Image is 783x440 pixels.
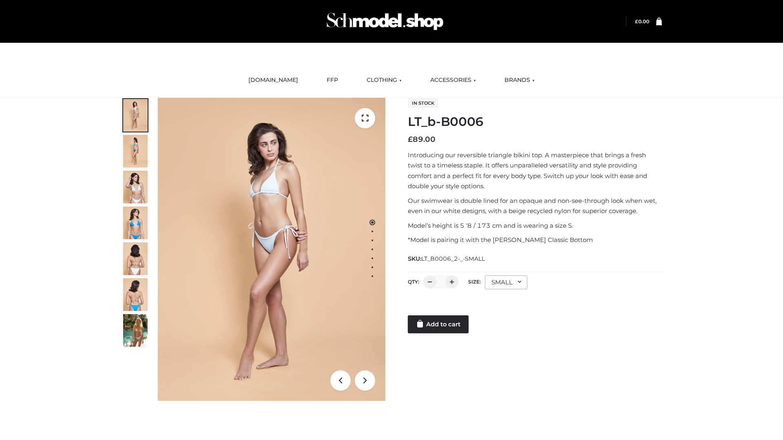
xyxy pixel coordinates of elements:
[635,18,649,24] bdi: 0.00
[468,279,481,285] label: Size:
[123,314,148,347] img: Arieltop_CloudNine_AzureSky2.jpg
[158,98,385,401] img: ArielClassicBikiniTop_CloudNine_AzureSky_OW114ECO_1
[408,135,413,144] span: £
[408,135,436,144] bdi: 89.00
[408,196,662,216] p: Our swimwear is double lined for an opaque and non-see-through look when wet, even in our white d...
[123,99,148,132] img: ArielClassicBikiniTop_CloudNine_AzureSky_OW114ECO_1-scaled.jpg
[408,98,438,108] span: In stock
[408,279,419,285] label: QTY:
[321,71,344,89] a: FFP
[123,135,148,167] img: ArielClassicBikiniTop_CloudNine_AzureSky_OW114ECO_2-scaled.jpg
[408,235,662,245] p: *Model is pairing it with the [PERSON_NAME] Classic Bottom
[424,71,482,89] a: ACCESSORIES
[408,254,486,264] span: SKU:
[361,71,408,89] a: CLOTHING
[123,171,148,203] img: ArielClassicBikiniTop_CloudNine_AzureSky_OW114ECO_3-scaled.jpg
[485,275,527,289] div: SMALL
[408,315,469,333] a: Add to cart
[123,242,148,275] img: ArielClassicBikiniTop_CloudNine_AzureSky_OW114ECO_7-scaled.jpg
[498,71,541,89] a: BRANDS
[408,150,662,191] p: Introducing our reversible triangle bikini top. A masterpiece that brings a fresh twist to a time...
[421,255,485,262] span: LT_B0006_2-_-SMALL
[242,71,304,89] a: [DOMAIN_NAME]
[635,18,638,24] span: £
[324,5,446,37] img: Schmodel Admin 964
[408,114,662,129] h1: LT_b-B0006
[123,278,148,311] img: ArielClassicBikiniTop_CloudNine_AzureSky_OW114ECO_8-scaled.jpg
[408,220,662,231] p: Model’s height is 5 ‘8 / 173 cm and is wearing a size S.
[635,18,649,24] a: £0.00
[123,207,148,239] img: ArielClassicBikiniTop_CloudNine_AzureSky_OW114ECO_4-scaled.jpg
